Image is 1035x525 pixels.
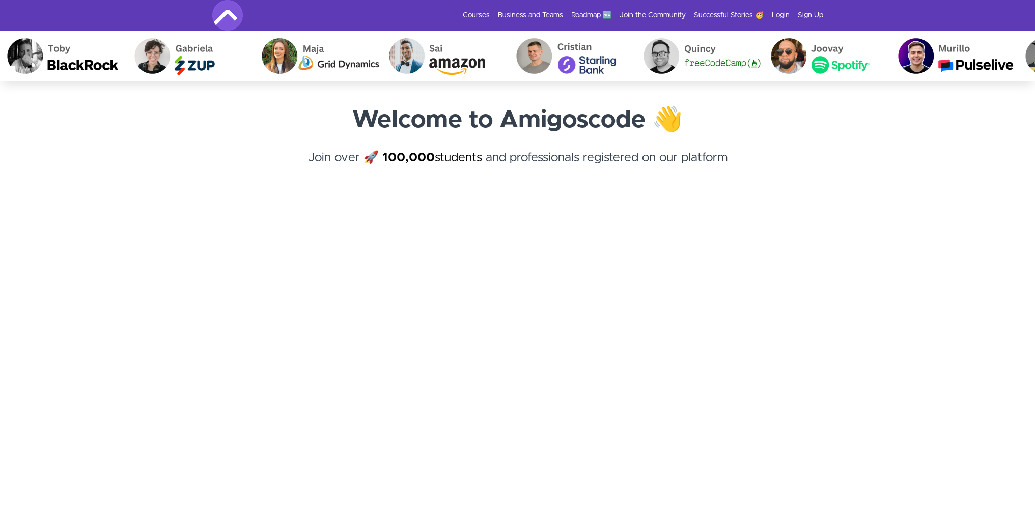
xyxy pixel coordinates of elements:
a: Roadmap 🆕 [571,10,611,20]
img: Cristian [502,31,629,81]
a: Join the Community [620,10,686,20]
a: Courses [463,10,490,20]
h4: Join over 🚀 and professionals registered on our platform [212,149,823,185]
img: Quincy [629,31,757,81]
img: Maja [247,31,375,81]
img: Joovay [757,31,884,81]
a: Sign Up [798,10,823,20]
a: Login [772,10,790,20]
img: Sai [375,31,502,81]
img: Murillo [884,31,1011,81]
a: 100,000students [382,152,482,164]
a: Successful Stories 🥳 [694,10,764,20]
strong: 100,000 [382,152,435,164]
strong: Welcome to Amigoscode 👋 [352,108,683,132]
img: Gabriela [120,31,247,81]
a: Business and Teams [498,10,563,20]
